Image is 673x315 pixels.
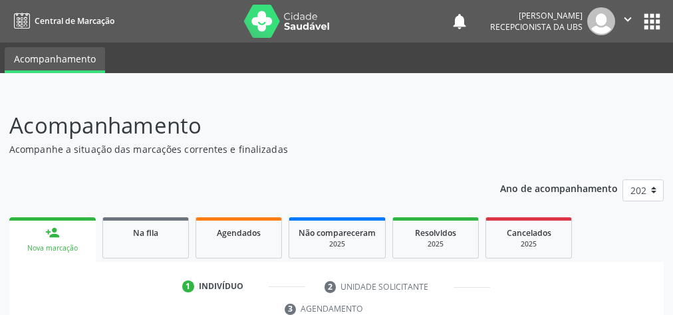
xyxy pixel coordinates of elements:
span: Agendados [217,227,261,239]
div: 2025 [402,239,469,249]
a: Acompanhamento [5,47,105,73]
span: Recepcionista da UBS [490,21,583,33]
span: Na fila [133,227,158,239]
i:  [620,12,635,27]
div: 1 [182,280,194,292]
span: Resolvidos [415,227,456,239]
span: Central de Marcação [35,15,114,27]
div: 2025 [495,239,562,249]
img: img [587,7,615,35]
button:  [615,7,640,35]
p: Acompanhe a situação das marcações correntes e finalizadas [9,142,468,156]
a: Central de Marcação [9,10,114,32]
div: 2025 [299,239,376,249]
div: [PERSON_NAME] [490,10,583,21]
p: Acompanhamento [9,109,468,142]
div: Nova marcação [19,243,86,253]
div: Indivíduo [199,280,243,292]
div: person_add [45,225,60,240]
span: Não compareceram [299,227,376,239]
p: Ano de acompanhamento [500,179,618,196]
span: Cancelados [507,227,551,239]
button: apps [640,10,664,33]
button: notifications [450,12,469,31]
